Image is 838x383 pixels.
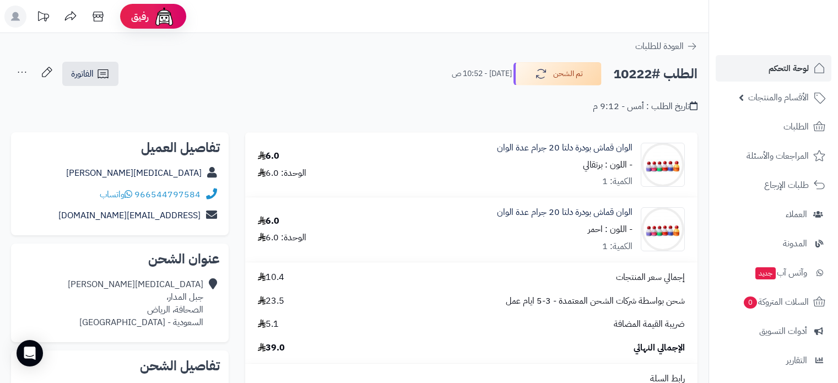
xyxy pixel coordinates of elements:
[131,10,149,23] span: رفيق
[613,63,698,85] h2: الطلب #10222
[497,206,632,219] a: الوان قماش بودرة دلتا 20 جرام عدة الوان
[754,265,807,280] span: وآتس آب
[641,207,684,251] img: 1675068266-4b6b1f82-33f0-4650-ace1-7292d0ab3971-90x90.jpg
[258,342,285,354] span: 39.0
[153,6,175,28] img: ai-face.png
[66,166,202,180] a: [MEDICAL_DATA][PERSON_NAME]
[764,177,809,193] span: طلبات الإرجاع
[513,62,602,85] button: تم الشحن
[763,28,828,51] img: logo-2.png
[634,342,685,354] span: الإجمالي النهائي
[716,55,831,82] a: لوحة التحكم
[29,6,57,30] a: تحديثات المنصة
[602,175,632,188] div: الكمية: 1
[786,207,807,222] span: العملاء
[748,90,809,105] span: الأقسام والمنتجات
[716,201,831,228] a: العملاء
[58,209,201,222] a: [EMAIL_ADDRESS][DOMAIN_NAME]
[716,347,831,374] a: التقارير
[100,188,132,201] a: واتساب
[258,295,284,308] span: 23.5
[71,67,94,80] span: الفاتورة
[258,318,279,331] span: 5.1
[641,143,684,187] img: 1675068266-4b6b1f82-33f0-4650-ace1-7292d0ab3971-90x90.jpg
[716,289,831,315] a: السلات المتروكة0
[716,114,831,140] a: الطلبات
[497,142,632,154] a: الوان قماش بودرة دلتا 20 جرام عدة الوان
[452,68,512,79] small: [DATE] - 10:52 ص
[616,271,685,284] span: إجمالي سعر المنتجات
[588,223,632,236] small: - اللون : احمر
[62,62,118,86] a: الفاتورة
[602,240,632,253] div: الكمية: 1
[20,359,220,373] h2: تفاصيل الشحن
[20,252,220,266] h2: عنوان الشحن
[786,353,807,368] span: التقارير
[783,119,809,134] span: الطلبات
[747,148,809,164] span: المراجعات والأسئلة
[716,318,831,344] a: أدوات التسويق
[258,167,306,180] div: الوحدة: 6.0
[716,260,831,286] a: وآتس آبجديد
[134,188,201,201] a: 966544797584
[743,294,809,310] span: السلات المتروكة
[759,323,807,339] span: أدوات التسويق
[635,40,684,53] span: العودة للطلبات
[614,318,685,331] span: ضريبة القيمة المضافة
[716,172,831,198] a: طلبات الإرجاع
[783,236,807,251] span: المدونة
[68,278,203,328] div: [MEDICAL_DATA][PERSON_NAME] جبل المدار، الصحافة، الرياض السعودية - [GEOGRAPHIC_DATA]
[258,271,284,284] span: 10.4
[17,340,43,366] div: Open Intercom Messenger
[769,61,809,76] span: لوحة التحكم
[716,230,831,257] a: المدونة
[583,158,632,171] small: - اللون : برتقالي
[506,295,685,308] span: شحن بواسطة شركات الشحن المعتمدة - 3-5 ايام عمل
[593,100,698,113] div: تاريخ الطلب : أمس - 9:12 م
[258,215,279,228] div: 6.0
[635,40,698,53] a: العودة للطلبات
[744,296,757,309] span: 0
[20,141,220,154] h2: تفاصيل العميل
[755,267,776,279] span: جديد
[258,231,306,244] div: الوحدة: 6.0
[258,150,279,163] div: 6.0
[716,143,831,169] a: المراجعات والأسئلة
